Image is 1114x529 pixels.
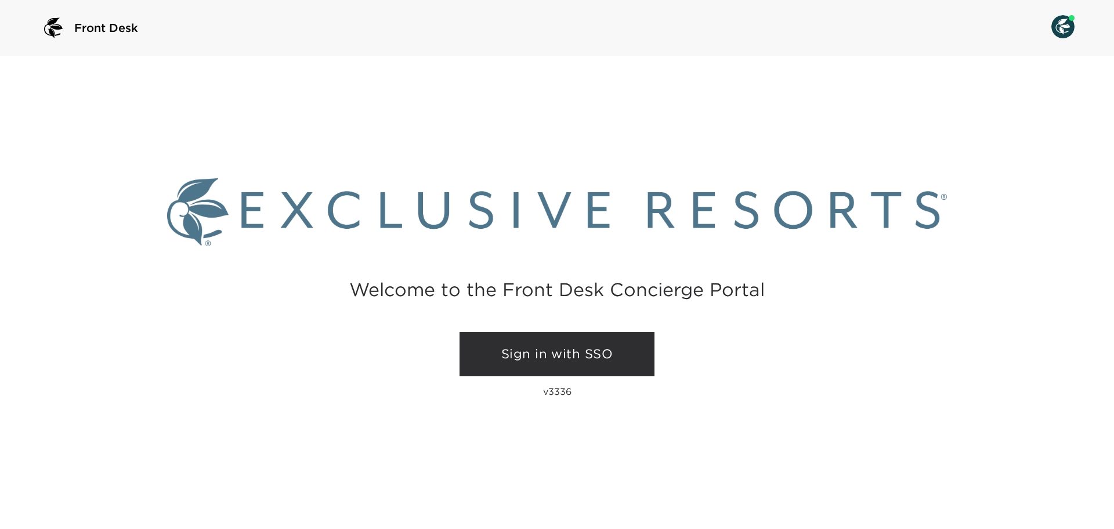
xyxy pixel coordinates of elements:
p: v3336 [543,386,572,397]
span: Front Desk [74,20,138,36]
img: Exclusive Resorts logo [167,178,947,246]
img: logo [39,14,67,42]
a: Sign in with SSO [460,332,654,376]
img: User [1051,15,1075,38]
h2: Welcome to the Front Desk Concierge Portal [349,280,765,298]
